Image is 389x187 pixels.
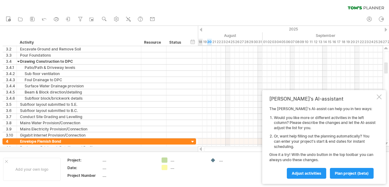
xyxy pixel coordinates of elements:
div: Foul Drainage to DPC [20,77,138,83]
div: Wednesday, 20 August 2025 [207,39,212,45]
div: 3.4.6 [6,95,17,101]
div: .... [170,165,204,170]
div: Project: [67,157,101,163]
div: 3.4.5 [6,89,17,95]
div: Wednesday, 10 September 2025 [304,39,309,45]
div: 3.9 [6,126,17,132]
div: Pour Foundations [20,52,138,58]
div: Friday, 22 August 2025 [216,39,221,45]
div: Friday, 26 September 2025 [378,39,383,45]
div: Project Number [67,173,101,178]
div: Saturday, 30 August 2025 [253,39,258,45]
div: .... [102,173,154,178]
div: Surface Water Drainage provision [20,83,138,89]
li: Would you like more or different activities in the left column? Please describe the changes and l... [274,115,375,131]
div: 3.6 [6,108,17,113]
div: Thursday, 18 September 2025 [341,39,346,45]
div: Tuesday, 19 August 2025 [203,39,207,45]
div: Sunday, 14 September 2025 [323,39,327,45]
div: Tuesday, 26 August 2025 [235,39,239,45]
div: Monday, 25 August 2025 [230,39,235,45]
div: Saturday, 20 September 2025 [350,39,355,45]
div: Saturday, 6 September 2025 [286,39,290,45]
div: Add your own logo [3,158,61,181]
div: Sunday, 24 August 2025 [226,39,230,45]
div: 3.10 [6,132,17,138]
div: 3.5 [6,101,17,107]
div: 3.2 [6,46,17,52]
div: Conduct Site Grading and Levelling [20,114,138,120]
div: 3.7 [6,114,17,120]
div: Status [169,39,183,46]
div: Mains Electricity Provision/Connection [20,126,138,132]
div: Subfloor layout submitted to B.C. [20,108,138,113]
div: Beam & Block direction/detailing [20,89,138,95]
span: plan project (beta) [335,171,369,176]
div: The [PERSON_NAME]'s AI-assist can help you in two ways: Give it a try! With the undo button in th... [269,106,375,178]
div: Resource [144,39,163,46]
div: [PERSON_NAME]'s AI-assistant [269,96,375,102]
div: Tuesday, 2 September 2025 [267,39,272,45]
div: Thursday, 28 August 2025 [244,39,249,45]
div: 3.4 [6,58,17,64]
div: 3.4.2 [6,71,17,77]
div: Monday, 8 September 2025 [295,39,299,45]
div: Sunday, 21 September 2025 [355,39,359,45]
div: Subfloor block/brickwork details [20,95,138,101]
div: Saturday, 27 September 2025 [383,39,387,45]
div: .... [219,157,253,163]
span: Adjust activities [292,171,321,176]
div: Monday, 18 August 2025 [198,39,203,45]
div: Thursday, 25 September 2025 [373,39,378,45]
div: Activity [20,39,138,46]
div: Friday, 5 September 2025 [281,39,286,45]
div: 4.1 [6,145,17,150]
div: Friday, 19 September 2025 [346,39,350,45]
div: Saturday, 23 August 2025 [221,39,226,45]
div: 3.4.4 [6,83,17,89]
div: .... [102,157,154,163]
div: Wednesday, 27 August 2025 [239,39,244,45]
div: Monday, 1 September 2025 [263,39,267,45]
div: Excavate Ground and Remove Soil [20,46,138,52]
div: Friday, 12 September 2025 [313,39,318,45]
div: Envelope Flemish Bond [20,138,138,144]
div: Sub floor ventilation [20,71,138,77]
div: Thursday, 21 August 2025 [212,39,216,45]
div: Gigabit Internet Provision/Connection [20,132,138,138]
div: Mains Water Provision/Connection [20,120,138,126]
div: 3.4.3 [6,77,17,83]
div: Design any Brickwork Detailing and Profiles [20,145,138,150]
div: 3.8 [6,120,17,126]
div: Wednesday, 17 September 2025 [336,39,341,45]
div: 3.4.1 [6,65,17,70]
div: Wednesday, 24 September 2025 [369,39,373,45]
div: Drawing Construction to DPC [20,58,138,64]
div: Tuesday, 16 September 2025 [332,39,336,45]
li: Or, want help filling out the planning automatically? You can enter your project's start & end da... [274,134,375,149]
div: Monday, 15 September 2025 [327,39,332,45]
div: 3.3 [6,52,17,58]
div: Thursday, 4 September 2025 [276,39,281,45]
div: Tuesday, 23 September 2025 [364,39,369,45]
div: Thursday, 11 September 2025 [309,39,313,45]
div: 4 [6,138,17,144]
div: .... [102,165,154,170]
div: Friday, 29 August 2025 [249,39,253,45]
div: Patio/Path & Driveway levels [20,65,138,70]
div: Saturday, 13 September 2025 [318,39,323,45]
div: Sunday, 7 September 2025 [290,39,295,45]
div: Monday, 22 September 2025 [359,39,364,45]
a: plan project (beta) [330,168,374,179]
div: Wednesday, 3 September 2025 [272,39,276,45]
div: Sunday, 31 August 2025 [258,39,263,45]
div: Subfloor layout submitted to S.E. [20,101,138,107]
div: .... [170,157,204,163]
div: Tuesday, 9 September 2025 [299,39,304,45]
div: Date: [67,165,101,170]
a: Adjust activities [287,168,326,179]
